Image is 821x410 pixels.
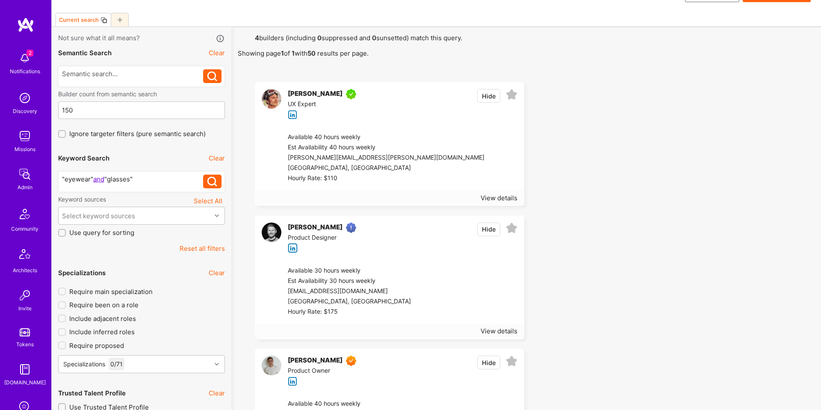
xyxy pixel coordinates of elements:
[292,49,295,57] strong: 1
[288,266,411,276] div: Available 30 hours weekly
[288,366,360,376] div: Product Owner
[4,378,46,387] div: [DOMAIN_NAME]
[69,314,136,323] span: Include adjacent roles
[62,211,135,220] div: Select keyword sources
[506,89,517,101] i: icon EmptyStar
[506,223,517,234] i: icon EmptyStar
[207,177,217,187] i: icon Search
[58,33,140,43] span: Not sure what it all means?
[288,276,411,286] div: Est Availability 30 hours weekly
[262,356,281,375] img: User Avatar
[118,18,122,22] i: icon Plus
[109,358,124,370] div: 0 / 71
[16,340,34,349] div: Tokens
[18,183,32,192] div: Admin
[69,287,153,296] span: Require main specialization
[16,128,33,145] img: teamwork
[288,143,484,153] div: Est Availability 40 hours weekly
[481,327,517,336] div: View details
[13,107,37,116] div: Discovery
[16,89,33,107] img: discovery
[288,307,411,317] div: Hourly Rate: $175
[288,233,360,243] div: Product Designer
[63,359,105,368] div: Specializations
[262,89,281,119] a: User Avatar
[477,356,500,369] button: Hide
[262,223,281,242] img: User Avatar
[18,304,32,313] div: Invite
[288,153,484,163] div: [PERSON_NAME][EMAIL_ADDRESS][PERSON_NAME][DOMAIN_NAME]
[288,163,484,173] div: [GEOGRAPHIC_DATA], [GEOGRAPHIC_DATA]
[288,399,411,409] div: Available 40 hours weekly
[17,17,34,33] img: logo
[288,99,360,110] div: UX Expert
[216,34,225,44] i: icon Info
[262,223,281,253] a: User Avatar
[69,327,135,336] span: Include inferred roles
[346,356,356,366] img: Exceptional A.Teamer
[346,89,356,99] img: A.Teamer in Residence
[16,166,33,183] img: admin teamwork
[58,268,106,277] div: Specializations
[58,389,126,398] div: Trusted Talent Profile
[506,356,517,367] i: icon EmptyStar
[11,224,38,233] div: Community
[58,195,106,203] label: Keyword sources
[481,193,517,202] div: View details
[20,328,30,336] img: tokens
[100,17,107,24] i: icon Copy
[262,89,281,109] img: User Avatar
[209,48,225,57] button: Clear
[288,356,343,366] div: [PERSON_NAME]
[255,34,259,42] strong: 4
[288,243,298,253] i: icon linkedIn
[209,268,225,277] button: Clear
[207,71,217,81] i: icon Search
[215,362,219,366] i: icon Chevron
[58,154,109,163] div: Keyword Search
[13,266,37,275] div: Architects
[238,49,815,58] p: Showing page of with results per page.
[58,48,112,57] div: Semantic Search
[288,173,484,184] div: Hourly Rate: $110
[281,49,284,57] strong: 1
[288,132,484,143] div: Available 40 hours weekly
[10,67,40,76] div: Notifications
[27,50,33,56] span: 2
[372,34,376,42] strong: 0
[209,389,225,398] button: Clear
[16,361,33,378] img: guide book
[69,228,134,237] span: Use query for sorting
[15,204,35,224] img: Community
[477,89,500,103] button: Hide
[16,50,33,67] img: bell
[307,49,316,57] strong: 50
[288,110,298,120] i: icon linkedIn
[62,175,204,184] div: "eyewear" and "glasses"
[317,34,322,42] strong: 0
[58,90,225,98] label: Builder count from semantic search
[59,17,99,23] div: Current search
[69,341,124,350] span: Require proposed
[215,214,219,218] i: icon Chevron
[288,223,343,233] div: [PERSON_NAME]
[288,286,411,297] div: [EMAIL_ADDRESS][DOMAIN_NAME]
[209,154,225,163] button: Clear
[15,145,35,154] div: Missions
[346,223,356,233] img: High Potential User
[69,300,139,309] span: Require been on a role
[288,377,298,386] i: icon linkedIn
[69,129,206,138] span: Ignore targeter filters (pure semantic search)
[15,245,35,266] img: Architects
[288,297,411,307] div: [GEOGRAPHIC_DATA], [GEOGRAPHIC_DATA]
[191,195,225,207] button: Select All
[180,244,225,253] button: Reset all filters
[288,89,343,99] div: [PERSON_NAME]
[262,356,281,386] a: User Avatar
[16,287,33,304] img: Invite
[477,223,500,236] button: Hide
